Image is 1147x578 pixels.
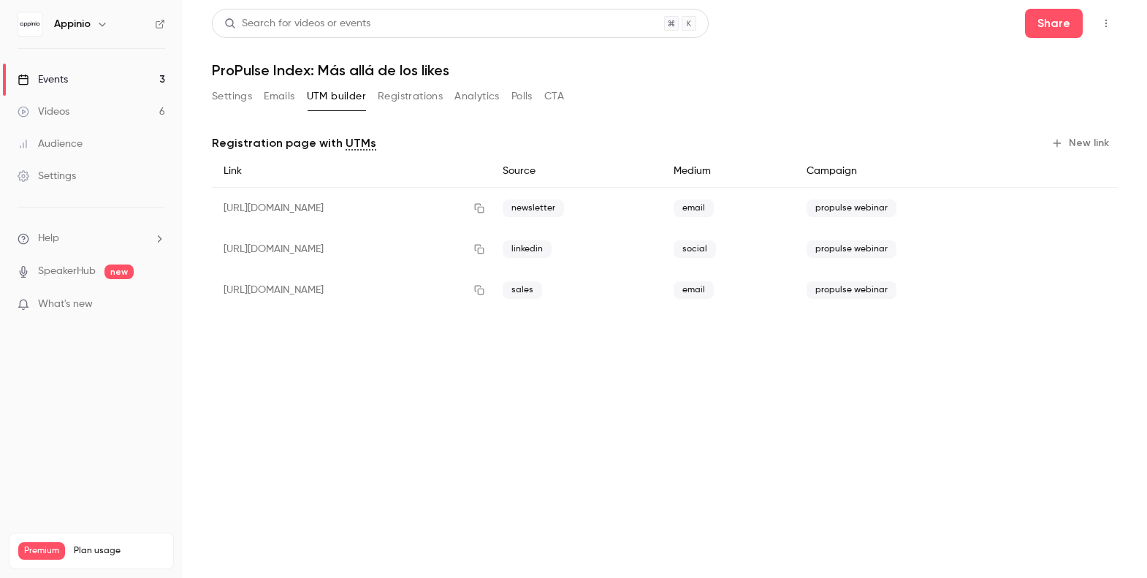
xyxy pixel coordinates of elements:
[503,240,552,258] span: linkedin
[212,61,1118,79] h1: ProPulse Index: Más allá de los likes
[454,85,500,108] button: Analytics
[18,231,165,246] li: help-dropdown-opener
[212,85,252,108] button: Settings
[18,104,69,119] div: Videos
[503,199,564,217] span: newsletter
[795,155,1024,188] div: Campaign
[662,155,795,188] div: Medium
[18,72,68,87] div: Events
[807,240,896,258] span: propulse webinar
[544,85,564,108] button: CTA
[18,12,42,36] img: Appinio
[511,85,533,108] button: Polls
[1025,9,1083,38] button: Share
[212,188,491,229] div: [URL][DOMAIN_NAME]
[346,134,376,152] a: UTMs
[74,545,164,557] span: Plan usage
[38,297,93,312] span: What's new
[1045,132,1118,155] button: New link
[674,240,716,258] span: social
[674,199,714,217] span: email
[18,169,76,183] div: Settings
[18,137,83,151] div: Audience
[264,85,294,108] button: Emails
[807,281,896,299] span: propulse webinar
[224,16,370,31] div: Search for videos or events
[491,155,662,188] div: Source
[54,17,91,31] h6: Appinio
[148,298,165,311] iframe: Noticeable Trigger
[674,281,714,299] span: email
[503,281,542,299] span: sales
[212,134,376,152] p: Registration page with
[38,231,59,246] span: Help
[18,542,65,560] span: Premium
[807,199,896,217] span: propulse webinar
[212,229,491,270] div: [URL][DOMAIN_NAME]
[104,265,134,279] span: new
[212,155,491,188] div: Link
[212,270,491,311] div: [URL][DOMAIN_NAME]
[307,85,366,108] button: UTM builder
[38,264,96,279] a: SpeakerHub
[378,85,443,108] button: Registrations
